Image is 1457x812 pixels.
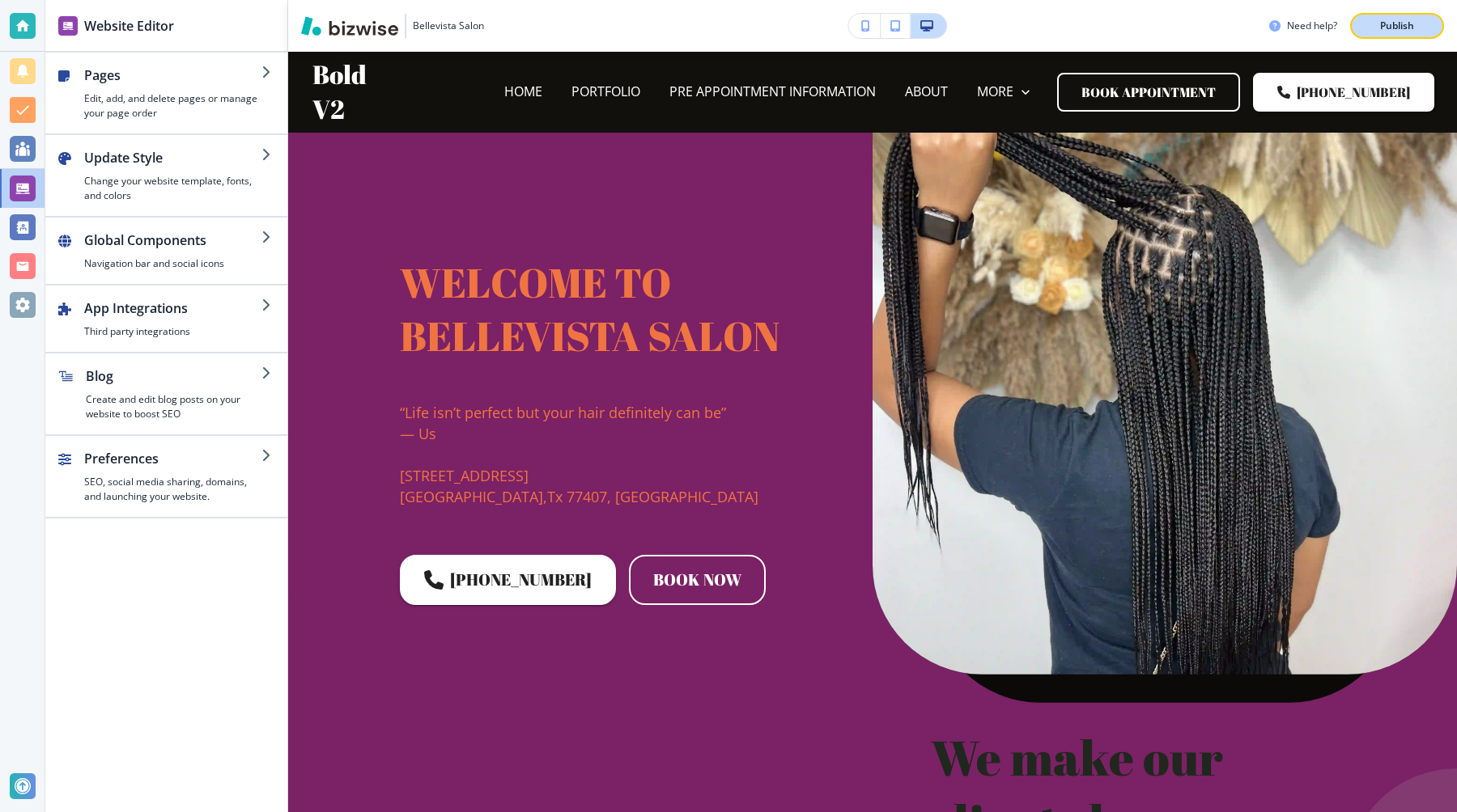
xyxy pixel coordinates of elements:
[1287,19,1337,33] h3: Need help?
[84,475,261,504] h4: SEO, social media sharing, domains, and launching your website.
[84,256,261,271] h4: Navigation bar and social icons
[84,16,174,36] h2: Website Editor
[84,174,261,203] h4: Change your website template, fonts, and colors
[45,436,287,517] button: PreferencesSEO, social media sharing, domains, and launching your website.
[301,14,484,38] button: Bellevista Salon
[45,285,287,352] button: App IntegrationsThird party integrations
[84,449,261,468] h2: Preferences
[400,555,616,605] a: [PHONE_NUMBER]
[400,466,529,485] span: [STREET_ADDRESS]
[45,353,287,434] button: BlogCreate and edit blog posts on your website to boost SEO
[977,82,1013,101] p: MORE
[45,218,287,284] button: Global ComponentsNavigation bar and social icons
[504,82,542,101] p: HOME
[58,16,78,36] img: editor icon
[1057,73,1240,112] button: BOOK APPOINTMENT
[413,19,484,33] h3: Bellevista Salon
[400,403,726,422] span: “Life isn’t perfect but your hair definitely can be”
[400,424,436,443] span: — Us
[629,555,766,605] button: Book Now
[45,53,287,133] button: PagesEdit, add, and delete pages or manage your page order
[669,82,876,101] p: PRE APPOINTMENT INFORMATION
[312,57,397,126] h4: Bold V2
[84,230,261,250] h2: Global Components
[84,66,261,85] h2: Pages
[905,82,948,101] p: ABOUT
[1350,13,1444,39] button: Publish
[1253,73,1434,112] a: [PHONE_NUMBER]
[84,324,261,339] h4: Third party integrations
[84,91,261,121] h4: Edit, add, and delete pages or manage your page order
[400,487,758,506] span: [GEOGRAPHIC_DATA],Tx 77407, [GEOGRAPHIC_DATA]
[86,392,261,421] h4: Create and edit blog posts on your website to boost SEO
[84,148,261,167] h2: Update Style
[301,16,398,36] img: Bizwise Logo
[400,255,780,364] span: Welcome to Bellevista Salon
[84,298,261,318] h2: App Integrations
[571,82,640,101] p: PORTFOLIO
[86,366,261,386] h2: Blog
[45,135,287,216] button: Update StyleChange your website template, fonts, and colors
[1380,19,1414,33] p: Publish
